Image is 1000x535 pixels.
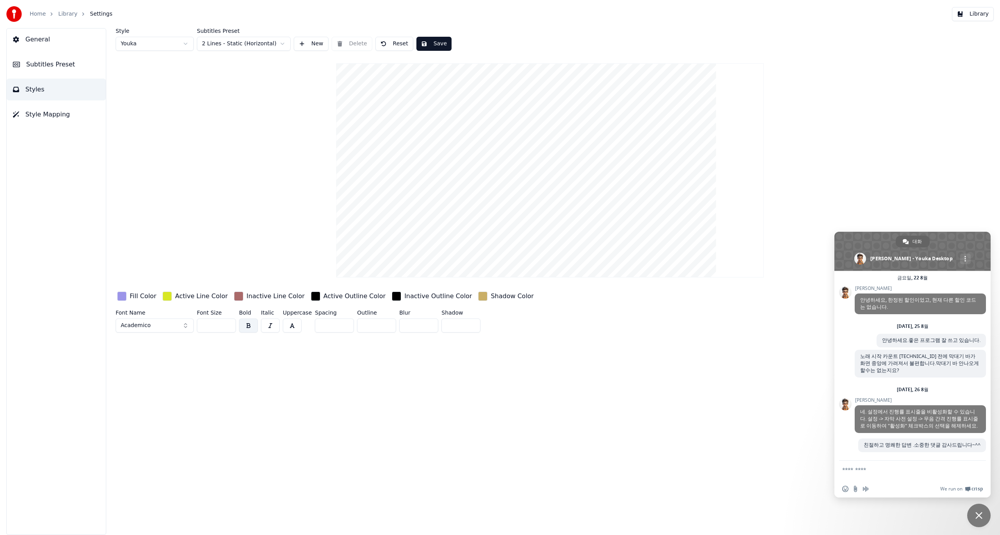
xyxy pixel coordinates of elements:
[175,292,228,301] div: Active Line Color
[25,85,45,94] span: Styles
[315,310,354,315] label: Spacing
[283,310,312,315] label: Uppercase
[7,79,106,100] button: Styles
[967,504,991,527] a: 채팅 닫기
[116,28,194,34] label: Style
[7,104,106,125] button: Style Mapping
[116,310,194,315] label: Font Name
[197,310,236,315] label: Font Size
[897,387,929,392] div: [DATE], 26 8월
[441,310,480,315] label: Shadow
[239,310,258,315] label: Bold
[897,276,928,280] div: 금요일, 22 8월
[860,408,978,429] span: 네. 설정에서 진행률 표시줄을 비활성화할 수 있습니다. 설정 -> 자막 사전 설정 -> 무음 간격 진행률 표시줄로 이동하여 "활성화" 체크박스의 선택을 해제하세요.
[477,290,535,302] button: Shadow Color
[161,290,229,302] button: Active Line Color
[404,292,472,301] div: Inactive Outline Color
[842,461,967,480] textarea: 메시지 작성...
[90,10,112,18] span: Settings
[860,297,976,310] span: 안녕하세요, 한정된 할인이었고, 현재 다른 할인 코드는 없습니다.
[58,10,77,18] a: Library
[399,310,438,315] label: Blur
[7,54,106,75] button: Subtitles Preset
[940,486,962,492] span: We run on
[261,310,280,315] label: Italic
[952,7,994,21] button: Library
[912,236,922,247] span: 대화
[6,6,22,22] img: youka
[842,486,848,492] span: 이모티콘 사용하기
[130,292,156,301] div: Fill Color
[864,442,980,448] span: 친절하고 명쾌한 답변 .소중한 댓글 감사드립니다~^^
[116,290,158,302] button: Fill Color
[25,110,70,119] span: Style Mapping
[882,337,980,344] span: 안녕하세요.좋은 프로그램 잘 쓰고 있습니다.
[30,10,112,18] nav: breadcrumb
[7,29,106,50] button: General
[860,353,979,374] span: 노래 시작 카운트 [TECHNICAL_ID] 전에 막대기 바가 화면 중앙에 가려져서 불편합니다.막대기 바 안나오게 할수는 없는지요?
[309,290,387,302] button: Active Outline Color
[896,236,930,247] a: 대화
[357,310,396,315] label: Outline
[855,286,986,291] span: [PERSON_NAME]
[25,35,50,44] span: General
[491,292,534,301] div: Shadow Color
[862,486,869,492] span: 오디오 메시지 녹음
[323,292,386,301] div: Active Outline Color
[375,37,413,51] button: Reset
[121,322,151,329] span: Academico
[294,37,329,51] button: New
[971,486,983,492] span: Crisp
[940,486,983,492] a: We run onCrisp
[232,290,306,302] button: Inactive Line Color
[416,37,452,51] button: Save
[855,397,986,403] span: [PERSON_NAME]
[26,60,75,69] span: Subtitles Preset
[246,292,305,301] div: Inactive Line Color
[390,290,473,302] button: Inactive Outline Color
[897,324,929,329] div: [DATE], 25 8월
[197,28,291,34] label: Subtitles Preset
[852,486,859,492] span: 파일 보내기
[30,10,46,18] a: Home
